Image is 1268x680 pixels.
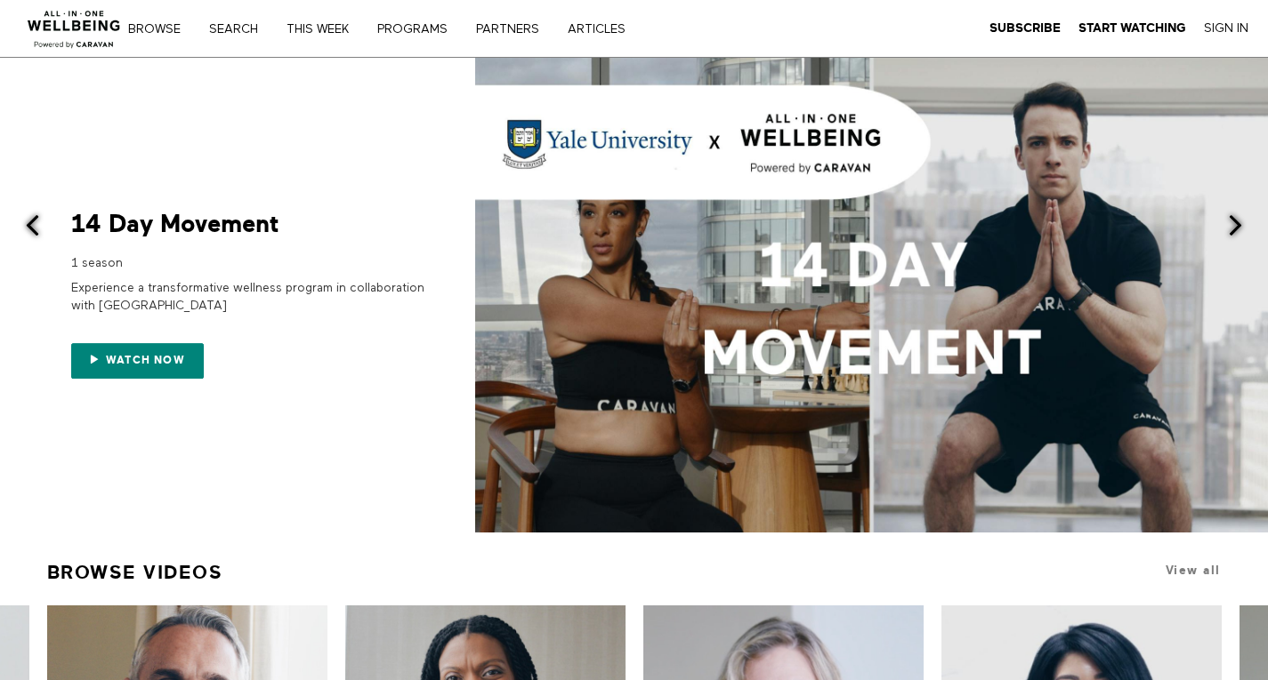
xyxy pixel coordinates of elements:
a: Search [203,23,277,36]
a: View all [1166,564,1221,577]
a: ARTICLES [561,23,644,36]
a: THIS WEEK [280,23,367,36]
a: Browse [122,23,199,36]
a: Sign In [1204,20,1248,36]
nav: Primary [141,20,662,37]
strong: Subscribe [989,21,1061,35]
a: Start Watching [1078,20,1186,36]
strong: Start Watching [1078,21,1186,35]
a: Browse Videos [47,554,223,591]
a: PARTNERS [470,23,558,36]
a: PROGRAMS [371,23,466,36]
a: Subscribe [989,20,1061,36]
